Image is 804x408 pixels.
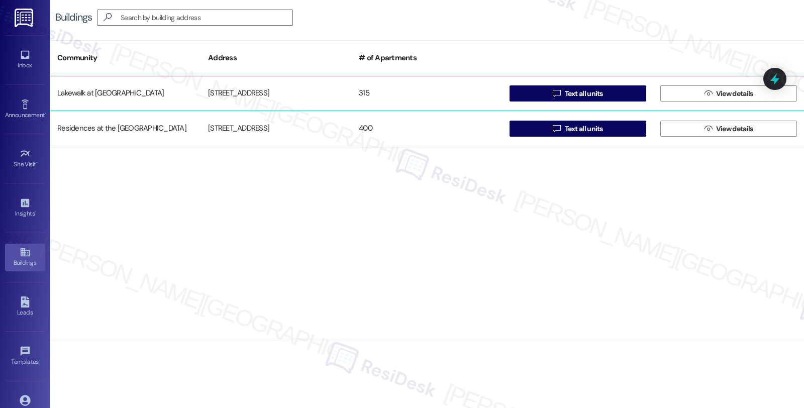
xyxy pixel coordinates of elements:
a: Inbox [5,46,45,73]
div: [STREET_ADDRESS] [201,83,352,104]
img: ResiDesk Logo [15,9,35,27]
a: Leads [5,293,45,321]
i:  [705,125,712,133]
span: View details [716,88,753,99]
div: [STREET_ADDRESS] [201,119,352,139]
span: • [35,209,36,216]
button: Text all units [510,121,646,137]
div: Buildings [55,12,92,23]
div: 400 [352,119,502,139]
span: • [36,159,38,166]
a: Buildings [5,244,45,271]
a: Site Visit • [5,145,45,172]
span: • [45,110,46,117]
div: # of Apartments [352,46,502,70]
i:  [553,125,560,133]
i:  [99,12,116,23]
div: Address [201,46,352,70]
a: Insights • [5,194,45,222]
i:  [705,89,712,97]
button: View details [660,85,797,101]
button: View details [660,121,797,137]
i:  [553,89,560,97]
div: Lakewalk at [GEOGRAPHIC_DATA] [50,83,201,104]
div: Residences at the [GEOGRAPHIC_DATA] [50,119,201,139]
span: Text all units [565,88,603,99]
div: 315 [352,83,502,104]
span: • [39,357,40,364]
div: Community [50,46,201,70]
a: Templates • [5,343,45,370]
input: Search by building address [121,11,292,25]
span: Text all units [565,124,603,134]
span: View details [716,124,753,134]
button: Text all units [510,85,646,101]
